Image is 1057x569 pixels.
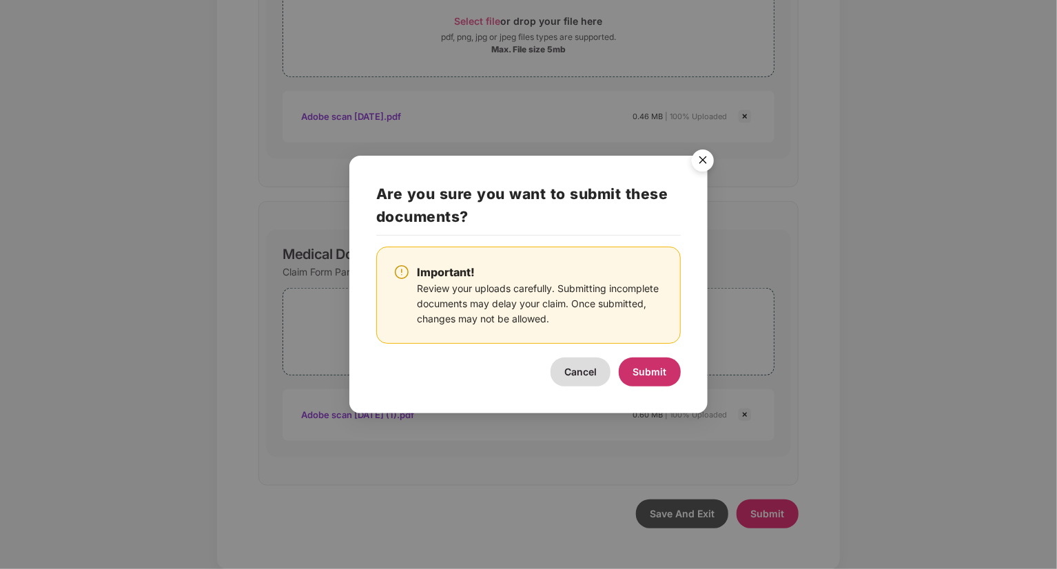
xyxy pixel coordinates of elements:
img: svg+xml;base64,PHN2ZyB4bWxucz0iaHR0cDovL3d3dy53My5vcmcvMjAwMC9zdmciIHdpZHRoPSI1NiIgaGVpZ2h0PSI1Ni... [684,143,722,182]
div: Important! [417,264,664,281]
h2: Are you sure you want to submit these documents? [376,183,681,236]
button: Submit [619,358,681,386]
div: Review your uploads carefully. Submitting incomplete documents may delay your claim. Once submitt... [417,281,664,327]
button: Close [684,143,721,180]
img: svg+xml;base64,PHN2ZyBpZD0iV2FybmluZ18tXzI0eDI0IiBkYXRhLW5hbWU9Ildhcm5pbmcgLSAyNHgyNCIgeG1sbnM9Im... [393,264,410,280]
span: Submit [633,366,667,377]
button: Cancel [551,358,610,386]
